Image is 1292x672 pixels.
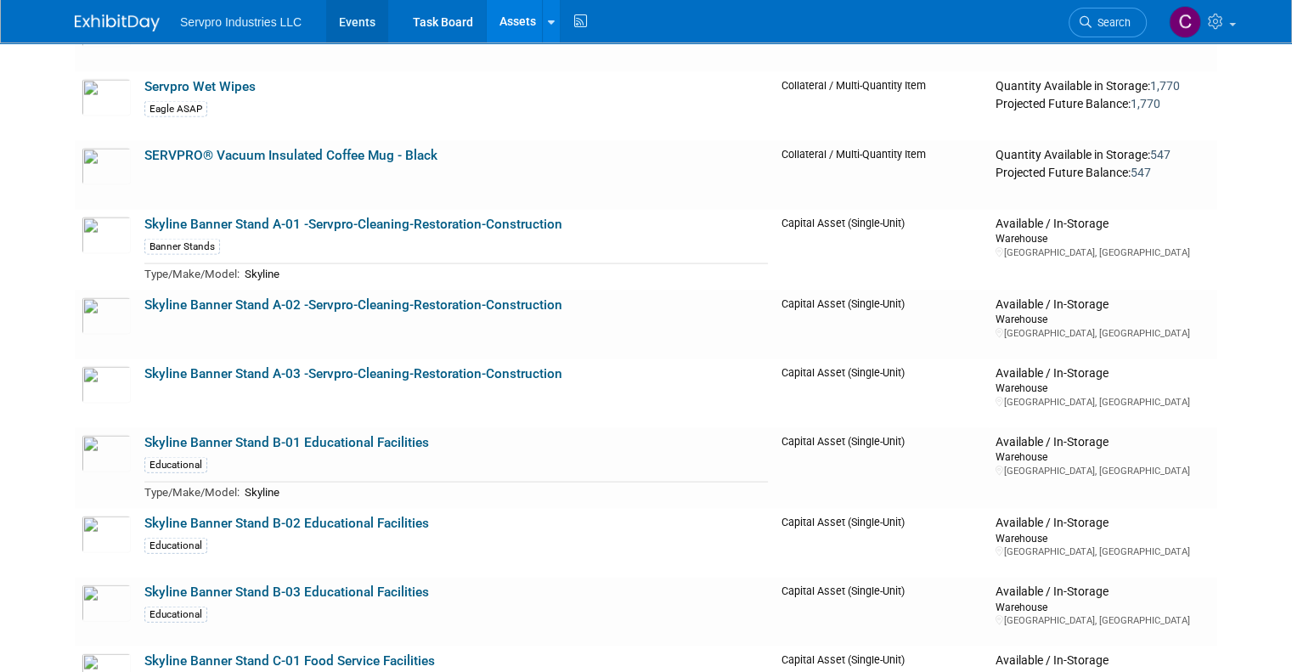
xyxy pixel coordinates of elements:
[144,217,562,232] a: Skyline Banner Stand A-01 -Servpro-Cleaning-Restoration-Construction
[144,101,207,117] div: Eagle ASAP
[996,531,1210,545] div: Warehouse
[144,264,240,284] td: Type/Make/Model:
[996,312,1210,326] div: Warehouse
[1092,16,1131,29] span: Search
[1131,97,1160,110] span: 1,770
[180,15,302,29] span: Servpro Industries LLC
[996,600,1210,614] div: Warehouse
[996,162,1210,181] div: Projected Future Balance:
[996,327,1210,340] div: [GEOGRAPHIC_DATA], [GEOGRAPHIC_DATA]
[775,509,989,578] td: Capital Asset (Single-Unit)
[775,578,989,647] td: Capital Asset (Single-Unit)
[144,239,220,255] div: Banner Stands
[775,72,989,141] td: Collateral / Multi-Quantity Item
[996,449,1210,464] div: Warehouse
[144,653,435,669] a: Skyline Banner Stand C-01 Food Service Facilities
[144,435,429,450] a: Skyline Banner Stand B-01 Educational Facilities
[996,217,1210,232] div: Available / In-Storage
[75,14,160,31] img: ExhibitDay
[1069,8,1147,37] a: Search
[144,366,562,381] a: Skyline Banner Stand A-03 -Servpro-Cleaning-Restoration-Construction
[775,359,989,428] td: Capital Asset (Single-Unit)
[996,545,1210,558] div: [GEOGRAPHIC_DATA], [GEOGRAPHIC_DATA]
[996,516,1210,531] div: Available / In-Storage
[144,584,429,600] a: Skyline Banner Stand B-03 Educational Facilities
[144,148,437,163] a: SERVPRO® Vacuum Insulated Coffee Mug - Black
[1150,148,1171,161] span: 547
[996,297,1210,313] div: Available / In-Storage
[144,516,429,531] a: Skyline Banner Stand B-02 Educational Facilities
[1131,166,1151,179] span: 547
[996,231,1210,246] div: Warehouse
[144,538,207,554] div: Educational
[775,141,989,210] td: Collateral / Multi-Quantity Item
[144,297,562,313] a: Skyline Banner Stand A-02 -Servpro-Cleaning-Restoration-Construction
[996,614,1210,627] div: [GEOGRAPHIC_DATA], [GEOGRAPHIC_DATA]
[240,264,768,284] td: Skyline
[775,428,989,509] td: Capital Asset (Single-Unit)
[996,93,1210,112] div: Projected Future Balance:
[775,291,989,359] td: Capital Asset (Single-Unit)
[996,396,1210,409] div: [GEOGRAPHIC_DATA], [GEOGRAPHIC_DATA]
[144,483,240,502] td: Type/Make/Model:
[996,465,1210,477] div: [GEOGRAPHIC_DATA], [GEOGRAPHIC_DATA]
[775,210,989,291] td: Capital Asset (Single-Unit)
[144,79,256,94] a: Servpro Wet Wipes
[996,246,1210,259] div: [GEOGRAPHIC_DATA], [GEOGRAPHIC_DATA]
[996,584,1210,600] div: Available / In-Storage
[996,435,1210,450] div: Available / In-Storage
[1150,79,1180,93] span: 1,770
[996,366,1210,381] div: Available / In-Storage
[144,457,207,473] div: Educational
[996,148,1210,163] div: Quantity Available in Storage:
[996,653,1210,669] div: Available / In-Storage
[996,79,1210,94] div: Quantity Available in Storage:
[240,483,768,502] td: Skyline
[996,381,1210,395] div: Warehouse
[144,607,207,623] div: Educational
[1169,6,1201,38] img: Chris Chassagneux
